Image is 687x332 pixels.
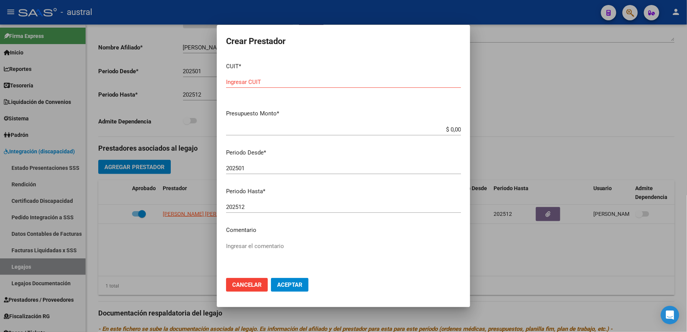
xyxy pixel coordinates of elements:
[226,278,268,292] button: Cancelar
[271,278,309,292] button: Aceptar
[277,281,302,288] span: Aceptar
[226,109,461,118] p: Presupuesto Monto
[232,281,262,288] span: Cancelar
[661,306,679,324] div: Open Intercom Messenger
[226,148,461,157] p: Periodo Desde
[226,226,461,235] p: Comentario
[226,187,461,196] p: Periodo Hasta
[226,62,461,71] p: CUIT
[226,34,461,49] h2: Crear Prestador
